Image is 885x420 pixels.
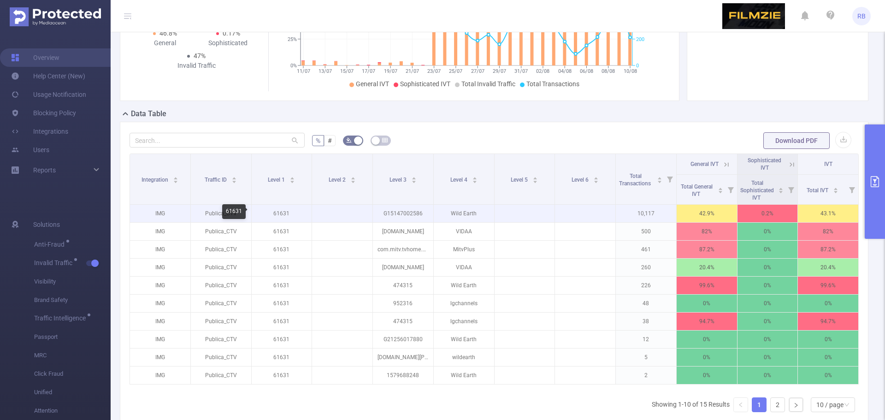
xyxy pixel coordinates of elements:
[752,397,767,412] li: 1
[384,68,397,74] tspan: 19/07
[636,63,639,69] tspan: 0
[165,61,228,71] div: Invalid Traffic
[191,367,251,384] p: Publica_CTV
[173,176,178,178] i: icon: caret-up
[133,38,196,48] div: General
[807,187,830,194] span: Total IVT
[434,277,494,294] p: Wild Earth
[677,205,737,222] p: 42.9%
[252,205,312,222] p: 61631
[798,349,858,366] p: 0%
[130,259,190,276] p: IMG
[677,277,737,294] p: 99.6%
[382,137,388,143] i: icon: table
[130,223,190,240] p: IMG
[373,223,433,240] p: [DOMAIN_NAME]
[130,205,190,222] p: IMG
[411,176,417,181] div: Sort
[616,331,676,348] p: 12
[232,176,237,178] i: icon: caret-up
[779,189,784,192] i: icon: caret-down
[511,177,529,183] span: Level 5
[406,68,419,74] tspan: 21/07
[350,176,356,181] div: Sort
[11,122,68,141] a: Integrations
[798,277,858,294] p: 99.6%
[798,367,858,384] p: 0%
[373,295,433,312] p: 952316
[142,177,170,183] span: Integration
[34,272,111,291] span: Visibility
[223,30,240,37] span: 0.17%
[362,68,375,74] tspan: 17/07
[740,180,774,201] span: Total Sophisticated IVT
[11,141,49,159] a: Users
[34,260,76,266] span: Invalid Traffic
[159,30,177,37] span: 46.8%
[636,36,644,42] tspan: 200
[297,68,310,74] tspan: 11/07
[798,313,858,330] p: 94.7%
[191,205,251,222] p: Publica_CTV
[252,331,312,348] p: 61631
[34,315,89,321] span: Traffic Intelligence
[785,175,797,204] i: Filter menu
[34,346,111,365] span: MRC
[33,161,56,179] a: Reports
[737,367,798,384] p: 0%
[657,179,662,182] i: icon: caret-down
[677,241,737,258] p: 87.2%
[833,189,838,192] i: icon: caret-down
[619,173,652,187] span: Total Transactions
[450,177,469,183] span: Level 4
[252,313,312,330] p: 61631
[616,259,676,276] p: 260
[373,367,433,384] p: 1579688248
[389,177,408,183] span: Level 3
[191,313,251,330] p: Publica_CTV
[252,223,312,240] p: 61631
[329,177,347,183] span: Level 2
[434,223,494,240] p: VIDAA
[798,295,858,312] p: 0%
[738,402,743,408] i: icon: left
[290,179,295,182] i: icon: caret-down
[798,223,858,240] p: 82%
[624,68,637,74] tspan: 10/08
[833,186,838,192] div: Sort
[130,277,190,294] p: IMG
[373,313,433,330] p: 474315
[34,365,111,383] span: Click Fraud
[558,68,572,74] tspan: 04/08
[748,157,781,171] span: Sophisticated IVT
[737,223,798,240] p: 0%
[737,205,798,222] p: 0.2%
[319,68,332,74] tspan: 13/07
[373,277,433,294] p: 474315
[737,331,798,348] p: 0%
[690,161,719,167] span: General IVT
[798,205,858,222] p: 43.1%
[191,259,251,276] p: Publica_CTV
[778,186,784,192] div: Sort
[798,259,858,276] p: 20.4%
[616,313,676,330] p: 38
[411,179,416,182] i: icon: caret-down
[434,259,494,276] p: VIDAA
[191,331,251,348] p: Publica_CTV
[427,68,441,74] tspan: 23/07
[845,175,858,204] i: Filter menu
[373,331,433,348] p: G21256017880
[222,204,246,219] div: 61631
[252,241,312,258] p: 61631
[131,108,166,119] h2: Data Table
[34,241,68,248] span: Anti-Fraud
[616,367,676,384] p: 2
[11,104,76,122] a: Blocking Policy
[793,402,799,408] i: icon: right
[288,36,297,42] tspan: 25%
[536,68,549,74] tspan: 02/08
[677,295,737,312] p: 0%
[191,349,251,366] p: Publica_CTV
[268,177,286,183] span: Level 1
